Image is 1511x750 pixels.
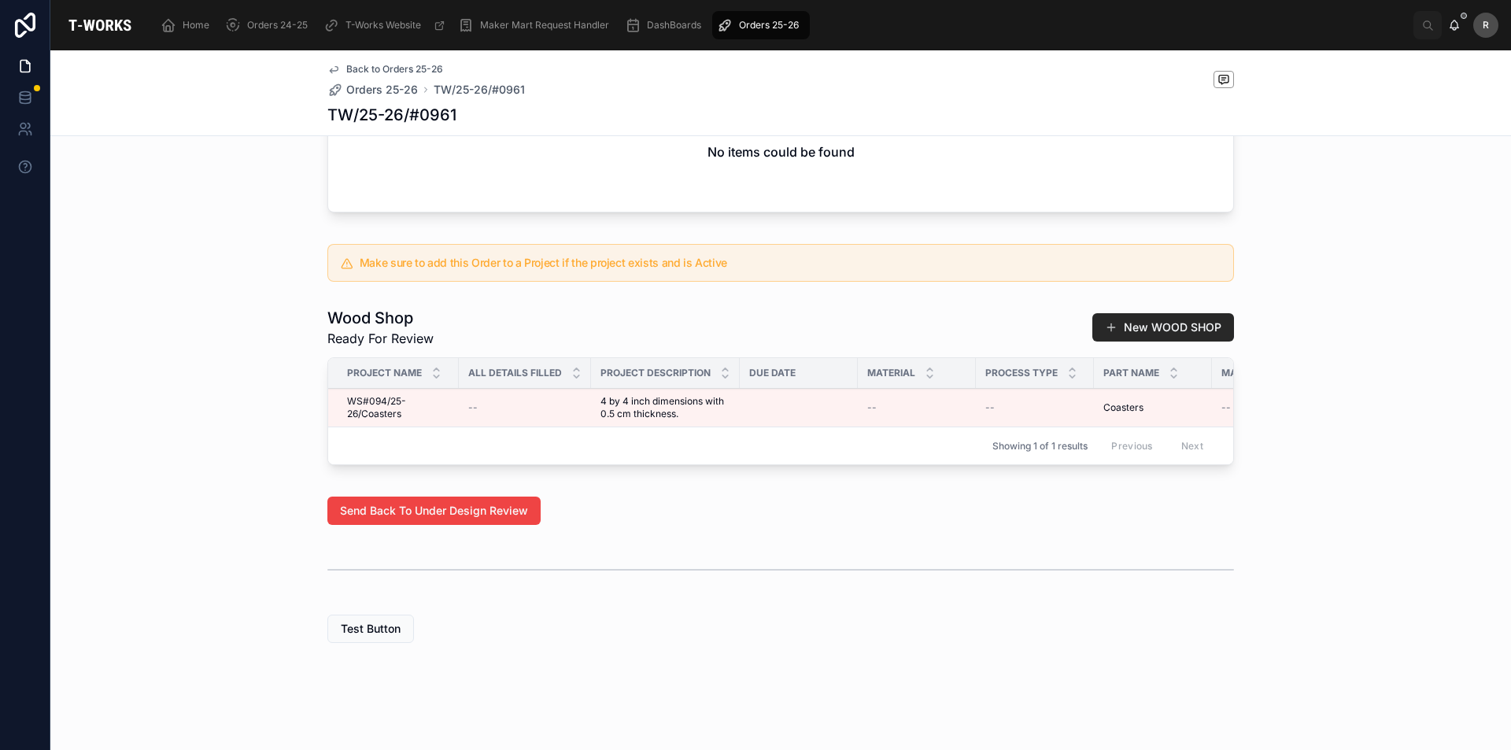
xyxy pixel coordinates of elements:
span: -- [867,401,877,414]
button: Send Back To Under Design Review [327,497,541,525]
span: Home [183,19,209,31]
a: DashBoards [620,11,712,39]
span: Maker Mart Request Handler [480,19,609,31]
span: Orders 25-26 [346,82,418,98]
h1: TW/25-26/#0961 [327,104,456,126]
a: Home [156,11,220,39]
div: scrollable content [150,8,1413,42]
span: -- [468,401,478,414]
button: Test Button [327,615,414,643]
span: Material Cost Per Qty [1221,367,1342,379]
span: Send Back To Under Design Review [340,503,528,519]
span: WS#094/25-26/Coasters [347,395,449,420]
span: Part Name [1103,367,1159,379]
a: Orders 25-26 [712,11,810,39]
span: Due Date [749,367,796,379]
a: Back to Orders 25-26 [327,63,443,76]
span: All Details Filled [468,367,562,379]
a: T-Works Website [319,11,453,39]
span: Material [867,367,915,379]
span: -- [985,401,995,414]
span: Ready For Review [327,329,434,348]
h5: Make sure to add this Order to a Project if the project exists and is Active [360,257,1221,268]
h1: Wood Shop [327,307,434,329]
span: Orders 25-26 [739,19,799,31]
h2: No items could be found [707,142,855,161]
button: New WOOD SHOP [1092,313,1234,342]
span: Coasters [1103,401,1143,414]
span: Back to Orders 25-26 [346,63,443,76]
a: Orders 25-26 [327,82,418,98]
span: DashBoards [647,19,701,31]
span: Test Button [341,621,401,637]
span: Showing 1 of 1 results [992,440,1088,453]
a: TW/25-26/#0961 [434,82,525,98]
span: Process Type [985,367,1058,379]
span: R [1483,19,1489,31]
a: Orders 24-25 [220,11,319,39]
span: Project Name [347,367,422,379]
span: -- [1221,401,1231,414]
span: Project Description [600,367,711,379]
a: Maker Mart Request Handler [453,11,620,39]
span: T-Works Website [345,19,421,31]
img: App logo [63,13,137,38]
span: Orders 24-25 [247,19,308,31]
span: 4 by 4 inch dimensions with 0.5 cm thickness. [600,395,730,420]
